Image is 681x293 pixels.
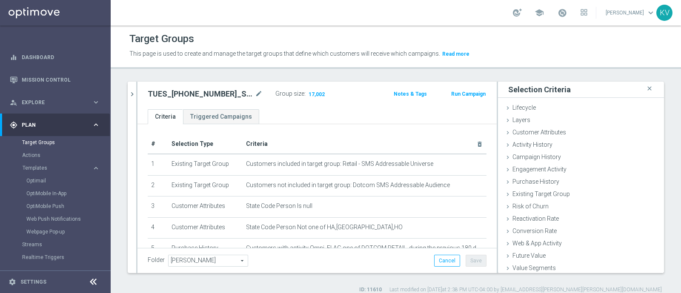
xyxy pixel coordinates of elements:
button: Save [466,255,486,267]
i: person_search [10,99,17,106]
i: mode_edit [255,89,263,99]
button: Cancel [434,255,460,267]
span: This page is used to create and manage the target groups that define which customers will receive... [129,50,440,57]
a: Dashboard [22,46,100,68]
button: Mission Control [9,77,100,83]
div: Web Push Notifications [26,213,110,225]
td: 2 [148,175,168,196]
div: OptiMobile In-App [26,187,110,200]
button: Read more [441,49,470,59]
div: Templates [22,162,110,238]
td: Customer Attributes [168,217,243,239]
div: Templates [23,165,92,171]
span: Customers included in target group: Retail - SMS Addressable Universe [246,160,433,168]
i: gps_fixed [10,121,17,129]
a: Optimail [26,177,89,184]
i: equalizer [10,54,17,61]
span: Engagement Activity [512,166,567,173]
i: keyboard_arrow_right [92,98,100,106]
span: school [535,8,544,17]
th: Selection Type [168,134,243,154]
i: delete_forever [476,141,483,148]
i: close [645,83,654,94]
span: Reactivation Rate [512,215,559,222]
label: : [304,90,306,97]
td: Customer Attributes [168,196,243,218]
span: keyboard_arrow_down [646,8,655,17]
h2: TUES_[PHONE_NUMBER]_SMS_RET_BTS [148,89,253,99]
th: # [148,134,168,154]
a: Triggered Campaigns [183,109,259,124]
i: chevron_right [128,90,136,98]
span: Customers with activity Omni, FLAG one of DOTCOM,RETAIL, during the previous 180 days [246,245,483,252]
label: Group size [275,90,304,97]
label: Folder [148,256,165,264]
td: Purchase History [168,239,243,260]
div: KV [656,5,672,21]
i: keyboard_arrow_right [92,121,100,129]
td: Existing Target Group [168,154,243,175]
div: Actions [22,149,110,162]
span: Future Value [512,252,546,259]
td: Existing Target Group [168,175,243,196]
div: Optimail [26,174,110,187]
a: Target Groups [22,139,89,146]
span: Templates [23,165,83,171]
div: Streams [22,238,110,251]
td: 4 [148,217,168,239]
span: Customer Attributes [512,129,566,136]
button: Notes & Tags [393,89,428,99]
button: Run Campaign [450,89,486,99]
div: Realtime Triggers [22,251,110,264]
div: Dashboard [10,46,100,68]
a: Web Push Notifications [26,216,89,222]
span: Plan [22,122,92,128]
span: Value Segments [512,265,556,271]
span: Conversion Rate [512,228,557,234]
a: OptiMobile Push [26,203,89,210]
span: Lifecycle [512,104,536,111]
div: Plan [10,121,92,129]
td: 3 [148,196,168,218]
td: 1 [148,154,168,175]
i: settings [9,278,16,286]
div: Explore [10,99,92,106]
span: Layers [512,117,530,123]
a: Streams [22,241,89,248]
span: Campaign History [512,154,561,160]
h1: Target Groups [129,33,194,45]
button: Templates keyboard_arrow_right [22,165,100,171]
span: Web & App Activity [512,240,562,247]
span: State Code Person Not one of HA,[GEOGRAPHIC_DATA],HO [246,224,403,231]
span: Activity History [512,141,552,148]
span: State Code Person Is null [246,202,312,210]
a: Mission Control [22,68,100,91]
div: OptiMobile Push [26,200,110,213]
span: Risk of Churn [512,203,549,210]
a: Actions [22,152,89,159]
button: gps_fixed Plan keyboard_arrow_right [9,122,100,128]
a: Criteria [148,109,183,124]
a: Realtime Triggers [22,254,89,261]
span: Explore [22,100,92,105]
button: person_search Explore keyboard_arrow_right [9,99,100,106]
span: Existing Target Group [512,191,570,197]
button: chevron_right [128,82,136,107]
a: Webpage Pop-up [26,228,89,235]
a: OptiMobile In-App [26,190,89,197]
span: Customers not included in target group: Dotcom SMS Addressable Audience [246,182,450,189]
button: equalizer Dashboard [9,54,100,61]
span: 17,002 [308,91,326,99]
i: keyboard_arrow_right [92,164,100,172]
h3: Selection Criteria [508,85,571,94]
a: [PERSON_NAME]keyboard_arrow_down [605,6,656,19]
div: Webpage Pop-up [26,225,110,238]
a: Settings [20,279,46,284]
div: Target Groups [22,136,110,149]
td: 5 [148,239,168,260]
